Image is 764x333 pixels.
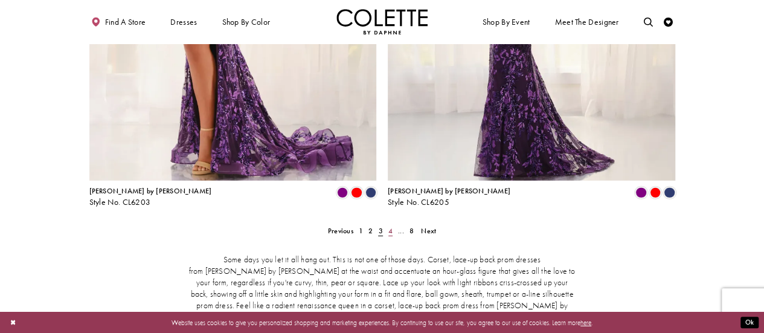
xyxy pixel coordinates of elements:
span: Previous [328,226,353,236]
a: 2 [365,224,375,238]
p: Some days you let it all hang out. This is not one of those days. Corset, lace-up back prom dress... [187,254,576,323]
a: 4 [385,224,395,238]
a: Next Page [419,224,439,238]
span: [PERSON_NAME] by [PERSON_NAME] [89,186,212,196]
span: Shop by color [222,18,270,27]
span: 8 [409,226,414,236]
a: Meet the designer [553,9,621,34]
button: Close Dialog [5,314,21,331]
img: Colette by Daphne [336,9,428,34]
span: Shop by color [220,9,272,34]
span: ... [398,226,404,236]
span: 1 [359,226,363,236]
i: Navy Blue [365,187,376,198]
span: Dresses [168,9,199,34]
span: Dresses [170,18,197,27]
i: Purple [337,187,348,198]
span: Style No. CL6203 [89,197,151,207]
span: Shop By Event [480,9,532,34]
button: Submit Dialog [740,317,759,328]
a: Toggle search [641,9,655,34]
i: Red [351,187,362,198]
span: 2 [368,226,373,236]
div: Colette by Daphne Style No. CL6203 [89,187,212,207]
span: Shop By Event [483,18,530,27]
a: Visit Home Page [336,9,428,34]
div: Colette by Daphne Style No. CL6205 [388,187,510,207]
a: here [580,318,591,326]
i: Red [650,187,661,198]
a: Prev Page [325,224,356,238]
span: Style No. CL6205 [388,197,449,207]
span: Next [421,226,436,236]
p: Website uses cookies to give you personalized shopping and marketing experiences. By continuing t... [66,316,698,328]
span: Meet the designer [554,18,618,27]
a: 8 [406,224,416,238]
span: Find a store [105,18,146,27]
span: Current page [376,224,385,238]
a: Find a store [89,9,148,34]
a: ... [395,224,406,238]
span: 3 [378,226,382,236]
i: Navy Blue [664,187,675,198]
span: 4 [388,226,393,236]
a: 1 [356,224,365,238]
a: Check Wishlist [661,9,675,34]
i: Purple [635,187,646,198]
span: [PERSON_NAME] by [PERSON_NAME] [388,186,510,196]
